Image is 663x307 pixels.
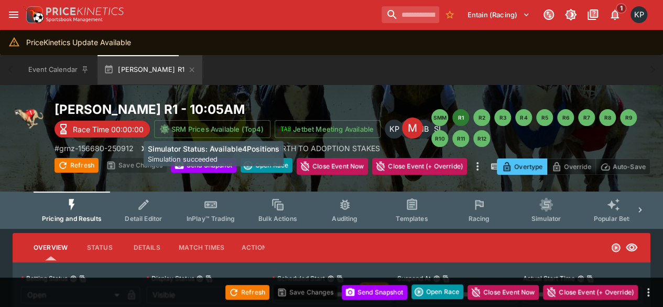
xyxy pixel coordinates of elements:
span: Popular Bets [593,215,633,223]
button: Betting StatusCopy To Clipboard [70,275,77,282]
span: Bulk Actions [258,215,297,223]
button: R12 [473,130,490,147]
img: PriceKinetics [46,7,124,15]
p: Overtype [514,161,542,172]
div: Nicole Brown [414,120,433,139]
button: SRM Prices Available (Top4) [154,120,270,138]
button: Scheduled StartCopy To Clipboard [327,275,334,282]
p: Race Time 00:00:00 [73,124,144,135]
button: Close Event Now [297,158,368,175]
button: R8 [599,109,616,126]
button: Open Race [411,284,463,299]
button: Refresh [55,158,99,173]
p: Override [564,161,591,172]
span: Racing [468,215,490,223]
img: Sportsbook Management [46,17,103,22]
button: Notifications [605,5,624,24]
svg: Visible [625,241,638,254]
button: Copy To Clipboard [79,275,86,282]
div: Event type filters [34,192,629,229]
span: 1 [616,3,627,14]
p: Simulation succeeded [148,154,279,164]
button: Documentation [583,5,602,24]
button: Suspend AtCopy To Clipboard [433,275,440,282]
span: Detail Editor [125,215,162,223]
img: greyhound_racing.png [13,101,46,135]
button: SMM [431,109,448,126]
span: Pricing and Results [42,215,102,223]
button: Select Tenant [461,6,536,23]
button: Send Snapshot [342,285,407,300]
button: Auto-Save [595,158,650,175]
button: Status [76,235,123,260]
div: Singa Livett [429,120,448,139]
div: Kedar Pandit [631,6,647,23]
button: R6 [557,109,574,126]
span: Simulator [531,215,561,223]
button: Actions [233,235,280,260]
button: Copy To Clipboard [442,275,450,282]
button: R3 [494,109,511,126]
p: TRACED FROM BIRTH TO ADOPTION STAKES [220,143,380,154]
button: R9 [620,109,637,126]
div: Start From [497,158,650,175]
button: R10 [431,130,448,147]
div: TRACED FROM BIRTH TO ADOPTION STAKES [209,143,380,154]
button: Overtype [497,158,547,175]
p: Auto-Save [613,161,646,172]
button: R11 [452,130,469,147]
h6: Simulator Status: Available4Positions [148,143,279,154]
button: Close Event (+ Override) [543,285,638,300]
button: R1 [452,109,469,126]
button: Close Event Now [468,285,539,300]
button: Jetbet Meeting Available [275,120,381,138]
button: Connected to PK [539,5,558,24]
span: Auditing [332,215,357,223]
button: No Bookmarks [441,6,458,23]
button: R7 [578,109,595,126]
div: Edit Meeting [402,118,423,139]
span: Templates [396,215,428,223]
div: PriceKinetics Update Available [26,33,131,52]
svg: Open [611,242,621,253]
button: Match Times [170,235,233,260]
input: search [382,6,439,23]
button: R2 [473,109,490,126]
button: more [642,286,655,299]
button: Actual Start TimeCopy To Clipboard [577,275,584,282]
button: Copy To Clipboard [586,275,594,282]
span: InPlay™ Trading [187,215,235,223]
button: Event Calendar [22,55,95,84]
button: Display StatusCopy To Clipboard [196,275,203,282]
button: Copy To Clipboard [205,275,213,282]
div: split button [411,284,463,299]
button: [PERSON_NAME] R1 [97,55,202,84]
button: Refresh [225,285,269,300]
button: more [471,158,484,175]
p: Copy To Clipboard [55,143,134,154]
p: Display Status [146,274,194,283]
p: Betting Status [21,274,68,283]
img: jetbet-logo.svg [280,124,291,134]
p: Scheduled Start [272,274,325,283]
nav: pagination navigation [431,109,650,147]
p: Suspend At [397,274,431,283]
button: Overview [25,235,76,260]
h2: Copy To Clipboard [55,101,402,118]
button: open drawer [4,5,23,24]
button: Kedar Pandit [627,3,650,26]
button: R5 [536,109,553,126]
img: PriceKinetics Logo [23,4,44,25]
p: Actual Start Time [523,274,575,283]
button: Override [547,158,595,175]
button: Details [123,235,170,260]
button: Close Event (+ Override) [372,158,467,175]
button: Toggle light/dark mode [561,5,580,24]
button: R4 [515,109,532,126]
div: Kedar Pandit [385,120,404,139]
button: Copy To Clipboard [336,275,344,282]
